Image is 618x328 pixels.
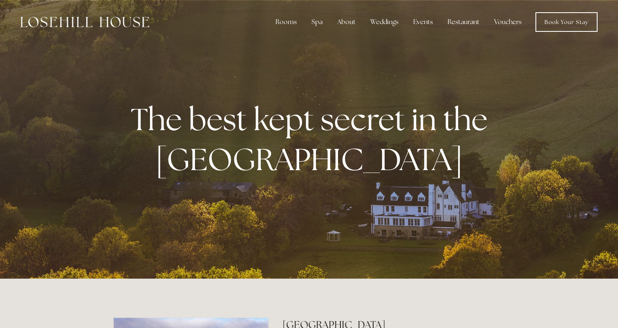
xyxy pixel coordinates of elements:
[364,14,405,30] div: Weddings
[488,14,528,30] a: Vouchers
[269,14,303,30] div: Rooms
[331,14,362,30] div: About
[535,12,598,32] a: Book Your Stay
[407,14,439,30] div: Events
[441,14,486,30] div: Restaurant
[131,99,494,179] strong: The best kept secret in the [GEOGRAPHIC_DATA]
[20,17,149,27] img: Losehill House
[305,14,329,30] div: Spa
